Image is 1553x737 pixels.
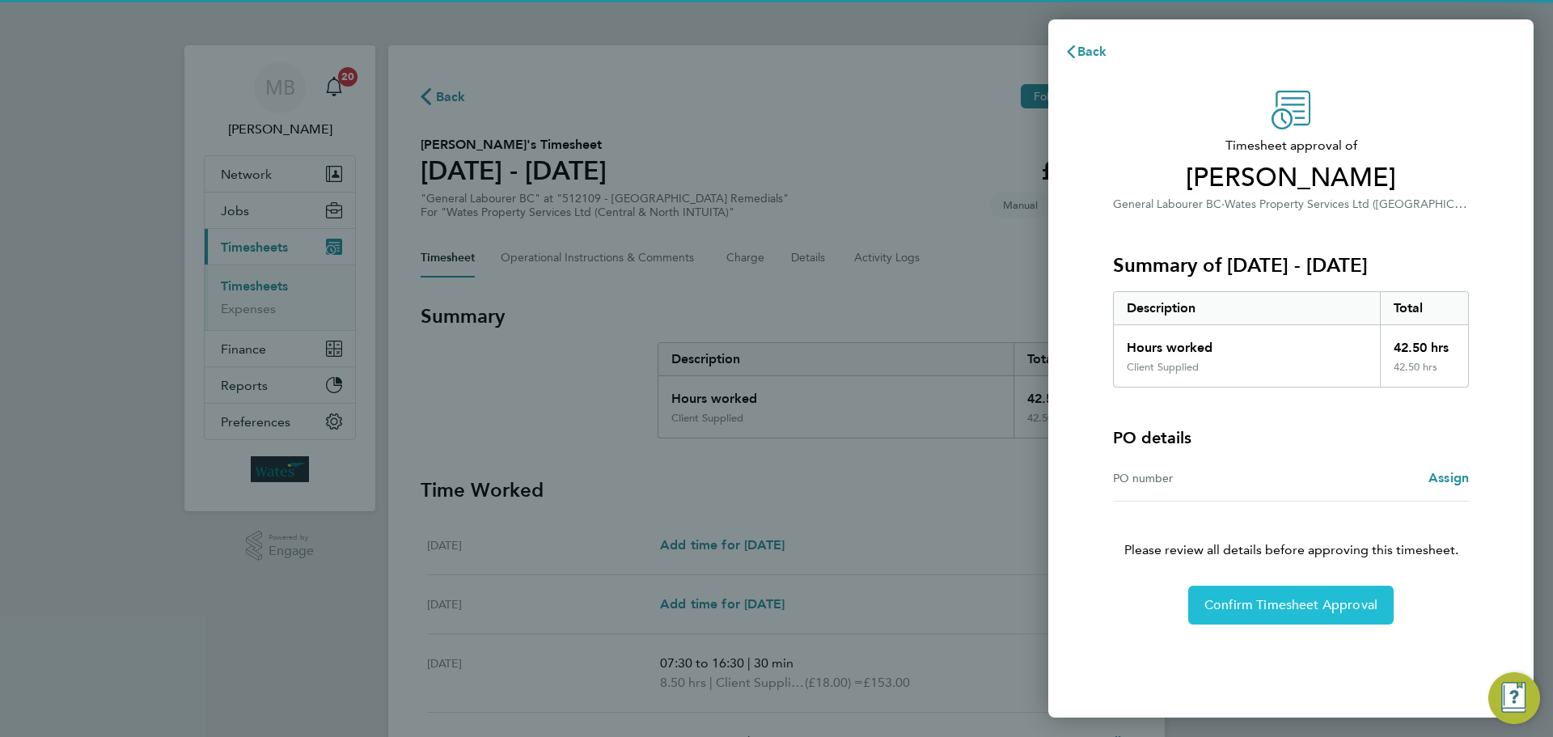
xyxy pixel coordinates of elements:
[1114,325,1380,361] div: Hours worked
[1094,502,1488,560] p: Please review all details before approving this timesheet.
[1113,426,1191,449] h4: PO details
[1048,36,1123,68] button: Back
[1221,197,1225,211] span: ·
[1488,672,1540,724] button: Engage Resource Center
[1428,468,1469,488] a: Assign
[1380,292,1469,324] div: Total
[1127,361,1199,374] div: Client Supplied
[1225,196,1495,211] span: Wates Property Services Ltd ([GEOGRAPHIC_DATA])
[1114,292,1380,324] div: Description
[1188,586,1394,625] button: Confirm Timesheet Approval
[1113,468,1291,488] div: PO number
[1428,470,1469,485] span: Assign
[1380,361,1469,387] div: 42.50 hrs
[1380,325,1469,361] div: 42.50 hrs
[1077,44,1107,59] span: Back
[1113,162,1469,194] span: [PERSON_NAME]
[1113,136,1469,155] span: Timesheet approval of
[1113,252,1469,278] h3: Summary of [DATE] - [DATE]
[1113,197,1221,211] span: General Labourer BC
[1204,597,1377,613] span: Confirm Timesheet Approval
[1113,291,1469,388] div: Summary of 02 - 08 Aug 2025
